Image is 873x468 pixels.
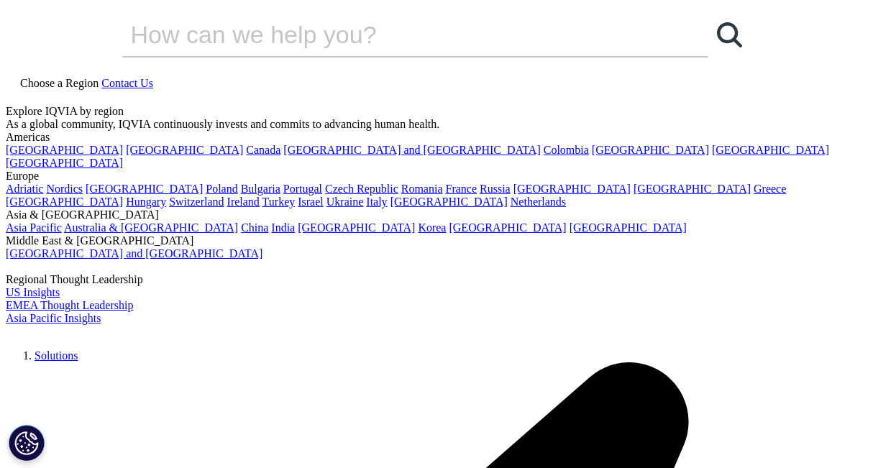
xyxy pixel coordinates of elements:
a: [GEOGRAPHIC_DATA] [634,183,751,195]
a: [GEOGRAPHIC_DATA] [592,144,709,156]
a: Israel [298,196,324,208]
a: [GEOGRAPHIC_DATA] and [GEOGRAPHIC_DATA] [6,247,262,260]
a: Bulgaria [241,183,280,195]
a: [GEOGRAPHIC_DATA] [513,183,631,195]
a: Asia Pacific Insights [6,312,101,324]
a: France [446,183,477,195]
a: Romania [401,183,443,195]
a: Nordics [46,183,83,195]
a: Search [708,13,751,56]
a: Czech Republic [325,183,398,195]
a: [GEOGRAPHIC_DATA] and [GEOGRAPHIC_DATA] [283,144,540,156]
div: Middle East & [GEOGRAPHIC_DATA] [6,234,867,247]
a: [GEOGRAPHIC_DATA] [570,221,687,234]
a: Italy [366,196,387,208]
span: Choose a Region [20,77,99,89]
a: Switzerland [169,196,224,208]
a: Korea [418,221,446,234]
a: China [241,221,268,234]
a: Contact Us [101,77,153,89]
div: Explore IQVIA by region [6,105,867,118]
a: Netherlands [511,196,566,208]
a: Asia Pacific [6,221,62,234]
div: Asia & [GEOGRAPHIC_DATA] [6,208,867,221]
a: Portugal [283,183,322,195]
a: Colombia [544,144,589,156]
a: India [271,221,295,234]
a: [GEOGRAPHIC_DATA] [449,221,566,234]
a: US Insights [6,286,60,298]
a: [GEOGRAPHIC_DATA] [6,144,123,156]
a: Ukraine [326,196,364,208]
a: Ireland [227,196,260,208]
a: [GEOGRAPHIC_DATA] [86,183,203,195]
a: Poland [206,183,237,195]
a: [GEOGRAPHIC_DATA] [6,157,123,169]
a: Hungary [126,196,166,208]
div: Americas [6,131,867,144]
div: Europe [6,170,867,183]
a: Adriatic [6,183,43,195]
a: Greece [754,183,786,195]
a: [GEOGRAPHIC_DATA] [390,196,508,208]
div: As a global community, IQVIA continuously invests and commits to advancing human health. [6,118,867,131]
a: EMEA Thought Leadership [6,299,133,311]
a: Canada [246,144,280,156]
a: Turkey [262,196,296,208]
a: [GEOGRAPHIC_DATA] [298,221,415,234]
a: Australia & [GEOGRAPHIC_DATA] [64,221,238,234]
a: [GEOGRAPHIC_DATA] [126,144,243,156]
div: Regional Thought Leadership [6,273,867,286]
a: [GEOGRAPHIC_DATA] [712,144,829,156]
button: Cookies Settings [9,425,45,461]
a: Russia [480,183,511,195]
a: [GEOGRAPHIC_DATA] [6,196,123,208]
svg: Search [717,22,742,47]
input: Search [122,13,667,56]
a: Solutions [35,349,78,362]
